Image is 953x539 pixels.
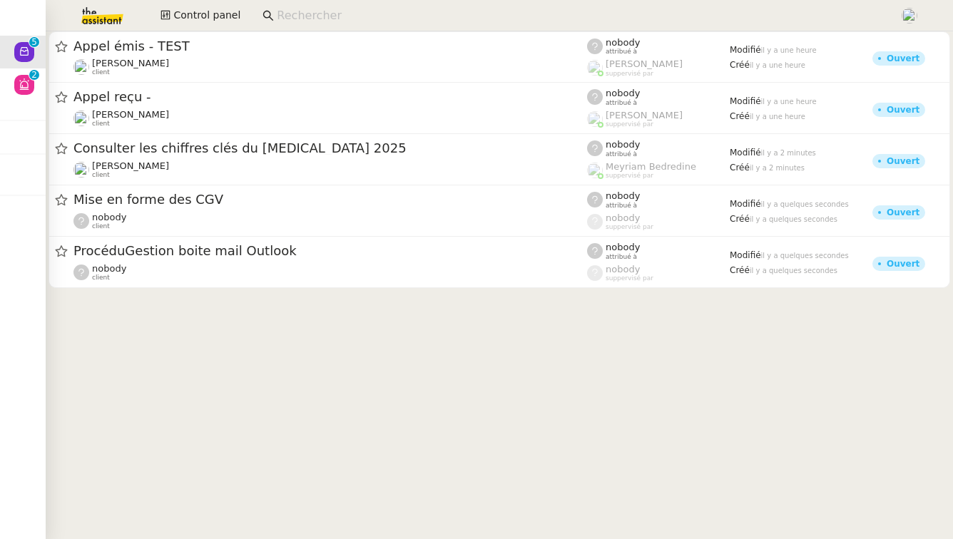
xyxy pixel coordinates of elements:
[587,139,730,158] app-user-label: attribué à
[902,8,917,24] img: users%2FPPrFYTsEAUgQy5cK5MCpqKbOX8K2%2Favatar%2FCapture%20d%E2%80%99e%CC%81cran%202023-06-05%20a%...
[761,200,849,208] span: il y a quelques secondes
[730,148,761,158] span: Modifié
[152,6,249,26] button: Control panel
[587,161,730,180] app-user-label: suppervisé par
[606,264,640,274] span: nobody
[92,274,110,282] span: client
[730,60,750,70] span: Créé
[73,245,587,257] span: ProcéduGestion boite mail Outlook
[887,157,919,165] div: Ouvert
[606,150,637,158] span: attribué à
[887,208,919,217] div: Ouvert
[92,160,169,171] span: [PERSON_NAME]
[606,223,653,231] span: suppervisé par
[92,68,110,76] span: client
[73,59,89,75] img: users%2FRcIDm4Xn1TPHYwgLThSv8RQYtaM2%2Favatar%2F95761f7a-40c3-4bb5-878d-fe785e6f95b2
[730,163,750,173] span: Créé
[887,260,919,268] div: Ouvert
[750,164,805,172] span: il y a 2 minutes
[73,263,587,282] app-user-detailed-label: client
[750,113,805,120] span: il y a une heure
[73,58,587,76] app-user-detailed-label: client
[73,109,587,128] app-user-detailed-label: client
[606,110,683,120] span: [PERSON_NAME]
[606,37,640,48] span: nobody
[587,58,730,77] app-user-label: suppervisé par
[606,70,653,78] span: suppervisé par
[92,212,126,222] span: nobody
[750,215,837,223] span: il y a quelques secondes
[606,274,653,282] span: suppervisé par
[761,46,817,54] span: il y a une heure
[730,214,750,224] span: Créé
[606,190,640,201] span: nobody
[173,7,240,24] span: Control panel
[587,264,730,282] app-user-label: suppervisé par
[606,58,683,69] span: [PERSON_NAME]
[606,242,640,252] span: nobody
[761,149,816,157] span: il y a 2 minutes
[587,110,730,128] app-user-label: suppervisé par
[606,172,653,180] span: suppervisé par
[587,111,603,127] img: users%2FyQfMwtYgTqhRP2YHWHmG2s2LYaD3%2Favatar%2Fprofile-pic.png
[761,252,849,260] span: il y a quelques secondes
[92,263,126,274] span: nobody
[92,222,110,230] span: client
[92,171,110,179] span: client
[587,212,730,231] app-user-label: suppervisé par
[29,37,39,47] nz-badge-sup: 5
[92,58,169,68] span: [PERSON_NAME]
[887,106,919,114] div: Ouvert
[587,163,603,178] img: users%2FaellJyylmXSg4jqeVbanehhyYJm1%2Favatar%2Fprofile-pic%20(4).png
[587,37,730,56] app-user-label: attribué à
[92,109,169,120] span: [PERSON_NAME]
[73,40,587,53] span: Appel émis - TEST
[73,160,587,179] app-user-detailed-label: client
[606,253,637,261] span: attribué à
[606,212,640,223] span: nobody
[606,161,696,172] span: Meyriam Bedredine
[31,70,37,83] p: 2
[606,120,653,128] span: suppervisé par
[606,139,640,150] span: nobody
[73,142,587,155] span: Consulter les chiffres clés du [MEDICAL_DATA] 2025
[730,111,750,121] span: Créé
[730,250,761,260] span: Modifié
[587,242,730,260] app-user-label: attribué à
[761,98,817,106] span: il y a une heure
[277,6,885,26] input: Rechercher
[730,199,761,209] span: Modifié
[730,96,761,106] span: Modifié
[73,111,89,126] img: users%2FRcIDm4Xn1TPHYwgLThSv8RQYtaM2%2Favatar%2F95761f7a-40c3-4bb5-878d-fe785e6f95b2
[730,45,761,55] span: Modifié
[73,212,587,230] app-user-detailed-label: client
[587,60,603,76] img: users%2FyQfMwtYgTqhRP2YHWHmG2s2LYaD3%2Favatar%2Fprofile-pic.png
[750,61,805,69] span: il y a une heure
[73,91,587,103] span: Appel reçu -
[587,190,730,209] app-user-label: attribué à
[730,265,750,275] span: Créé
[606,202,637,210] span: attribué à
[606,99,637,107] span: attribué à
[29,70,39,80] nz-badge-sup: 2
[73,162,89,178] img: users%2F2rWyni2NcsT8FrXawJl036xraBm1%2Favatar%2F_oK9ILH3_400x400.png
[750,267,837,274] span: il y a quelques secondes
[887,54,919,63] div: Ouvert
[606,88,640,98] span: nobody
[587,88,730,106] app-user-label: attribué à
[92,120,110,128] span: client
[31,37,37,50] p: 5
[606,48,637,56] span: attribué à
[73,193,587,206] span: Mise en forme des CGV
